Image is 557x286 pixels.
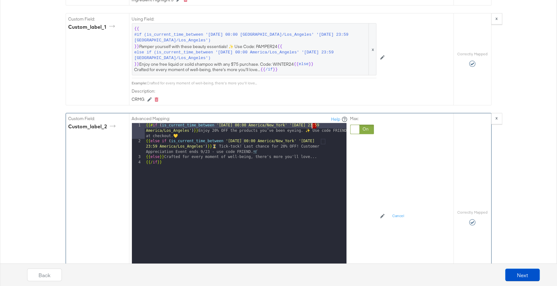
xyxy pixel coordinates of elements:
[294,61,299,67] span: {{
[68,116,127,122] label: Custom Field:
[496,15,498,21] strong: x
[132,16,376,22] label: Using Field:
[388,211,408,222] button: Cancel
[369,24,376,75] span: x
[132,88,376,94] label: Description:
[457,210,488,215] label: Correctly Mapped
[309,61,314,67] span: }}
[277,44,282,50] span: {{
[68,16,127,22] label: Custom Field:
[132,160,145,166] div: 4
[134,50,368,61] span: else if (is_current_time_between '[DATE] 00:00 America/Los_Angeles' '[DATE] 23:59 [GEOGRAPHIC_DAT...
[299,61,309,67] span: else
[132,155,145,160] div: 3
[132,123,145,139] div: 1
[134,32,368,44] span: #if (is_current_time_between '[DATE] 00:00 [GEOGRAPHIC_DATA]/Los_Angeles' '[DATE] 23:59 [GEOGRAPH...
[491,113,502,125] button: x
[505,269,540,281] button: Next
[134,26,374,73] span: Pamper yourself with these beauty essentials! ✨ Use Code: PAMPER24 Enjoy one free liquid or soild...
[132,116,170,122] label: Advanced Mapping:
[273,67,278,73] span: }}
[132,139,145,155] div: 2
[147,81,376,86] div: Crafted for every moment of well-being, there's more you'll love...
[134,61,139,67] span: }}
[68,23,117,31] div: custom_label_1
[491,13,502,25] button: x
[27,269,62,281] button: Back
[331,117,341,123] a: Help
[496,115,498,121] strong: x
[132,97,145,103] div: CRMG
[350,116,374,122] label: Max:
[457,52,488,57] label: Correctly Mapped
[261,67,266,73] span: {{
[68,123,118,131] div: custom_label_2
[134,26,139,32] span: {{
[134,44,139,50] span: }}
[132,81,147,86] div: Example:
[265,67,273,73] span: /if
